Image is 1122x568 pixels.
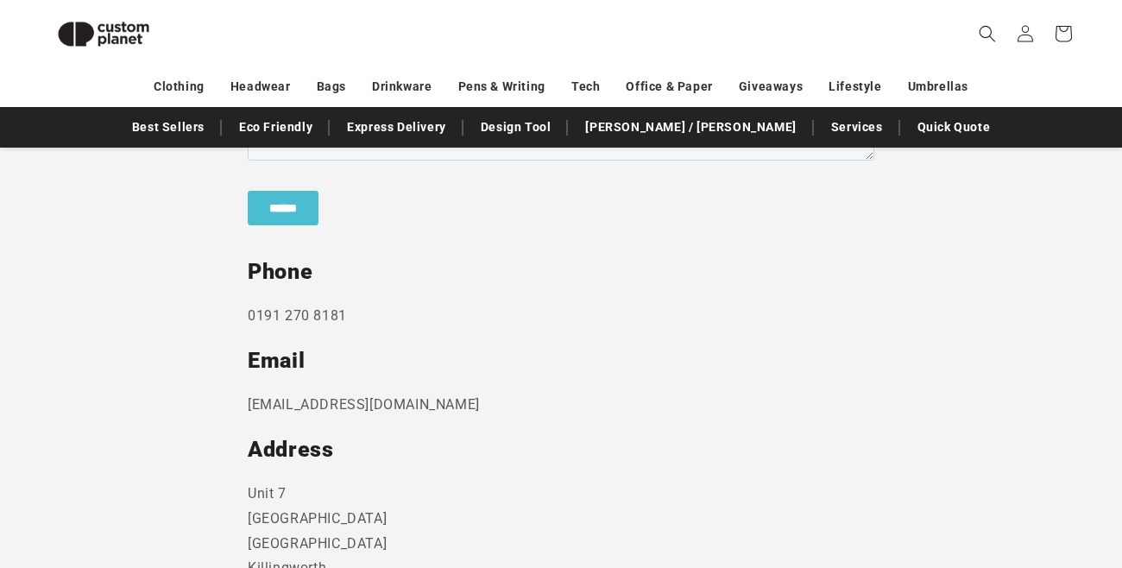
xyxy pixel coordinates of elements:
[834,382,1122,568] iframe: Chat Widget
[571,72,600,102] a: Tech
[739,72,803,102] a: Giveaways
[909,112,999,142] a: Quick Quote
[248,347,874,375] h2: Email
[248,304,874,329] p: 0191 270 8181
[123,112,213,142] a: Best Sellers
[338,112,455,142] a: Express Delivery
[472,112,560,142] a: Design Tool
[829,72,881,102] a: Lifestyle
[577,112,804,142] a: [PERSON_NAME] / [PERSON_NAME]
[154,72,205,102] a: Clothing
[626,72,712,102] a: Office & Paper
[458,72,545,102] a: Pens & Writing
[230,72,291,102] a: Headwear
[248,436,874,464] h2: Address
[317,72,346,102] a: Bags
[908,72,968,102] a: Umbrellas
[823,112,892,142] a: Services
[968,15,1006,53] summary: Search
[43,7,164,61] img: Custom Planet
[248,393,874,418] p: [EMAIL_ADDRESS][DOMAIN_NAME]
[372,72,432,102] a: Drinkware
[230,112,321,142] a: Eco Friendly
[248,258,874,286] h2: Phone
